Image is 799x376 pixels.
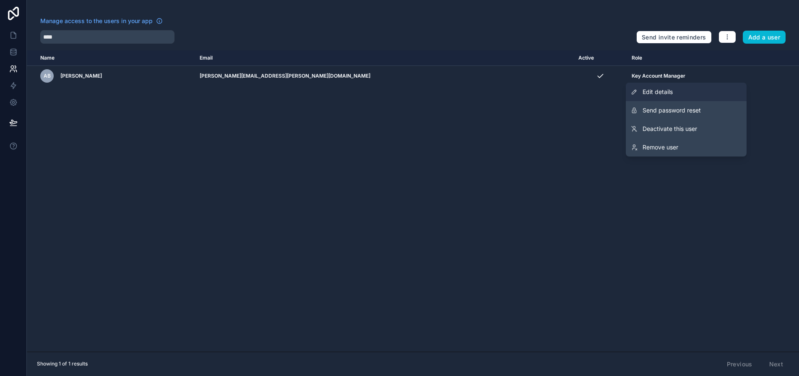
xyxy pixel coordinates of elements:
[643,125,697,133] span: Deactivate this user
[40,17,153,25] span: Manage access to the users in your app
[573,50,627,66] th: Active
[626,138,747,157] a: Remove user
[643,106,701,115] span: Send password reset
[626,120,747,138] a: Deactivate this user
[743,31,786,44] button: Add a user
[632,73,685,79] span: Key Account Manager
[44,73,51,79] span: AB
[27,50,799,352] div: scrollable content
[626,83,747,101] a: Edit details
[27,50,195,66] th: Name
[40,17,163,25] a: Manage access to the users in your app
[37,360,88,367] span: Showing 1 of 1 results
[643,88,673,96] span: Edit details
[60,73,102,79] span: [PERSON_NAME]
[627,50,760,66] th: Role
[626,101,747,120] button: Send password reset
[643,143,678,151] span: Remove user
[636,31,711,44] button: Send invite reminders
[195,50,573,66] th: Email
[195,66,573,86] td: [PERSON_NAME][EMAIL_ADDRESS][PERSON_NAME][DOMAIN_NAME]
